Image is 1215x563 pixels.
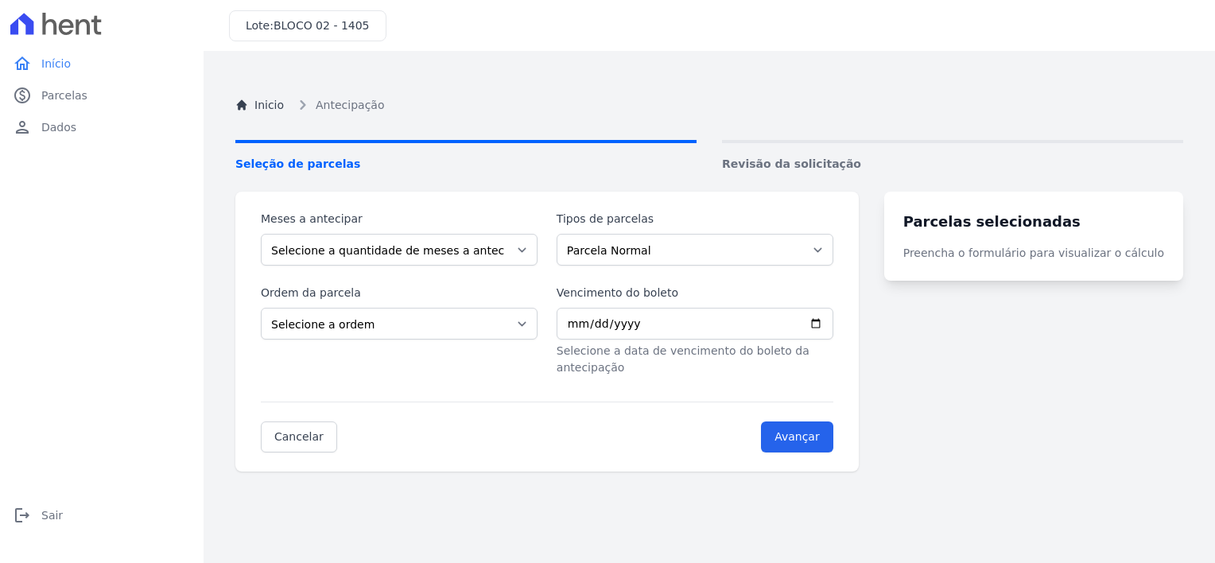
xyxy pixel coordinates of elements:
p: Preencha o formulário para visualizar o cálculo [903,245,1164,262]
span: Parcelas [41,87,87,103]
label: Tipos de parcelas [557,211,833,227]
i: logout [13,506,32,525]
input: Avançar [761,421,833,452]
span: Antecipação [316,97,384,114]
a: personDados [6,111,197,143]
span: Revisão da solicitação [722,156,1183,173]
nav: Progress [235,140,1183,173]
label: Ordem da parcela [261,285,538,301]
p: Selecione a data de vencimento do boleto da antecipação [557,343,833,376]
h3: Lote: [246,17,370,34]
a: logoutSair [6,499,197,531]
h3: Parcelas selecionadas [903,211,1164,232]
a: Cancelar [261,421,337,452]
label: Meses a antecipar [261,211,538,227]
a: Inicio [235,97,284,114]
i: paid [13,86,32,105]
a: paidParcelas [6,80,197,111]
a: homeInício [6,48,197,80]
nav: Breadcrumb [235,95,1183,115]
label: Vencimento do boleto [557,285,833,301]
span: Sair [41,507,63,523]
span: Início [41,56,71,72]
span: BLOCO 02 - 1405 [274,19,370,32]
span: Dados [41,119,76,135]
i: person [13,118,32,137]
i: home [13,54,32,73]
span: Seleção de parcelas [235,156,697,173]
